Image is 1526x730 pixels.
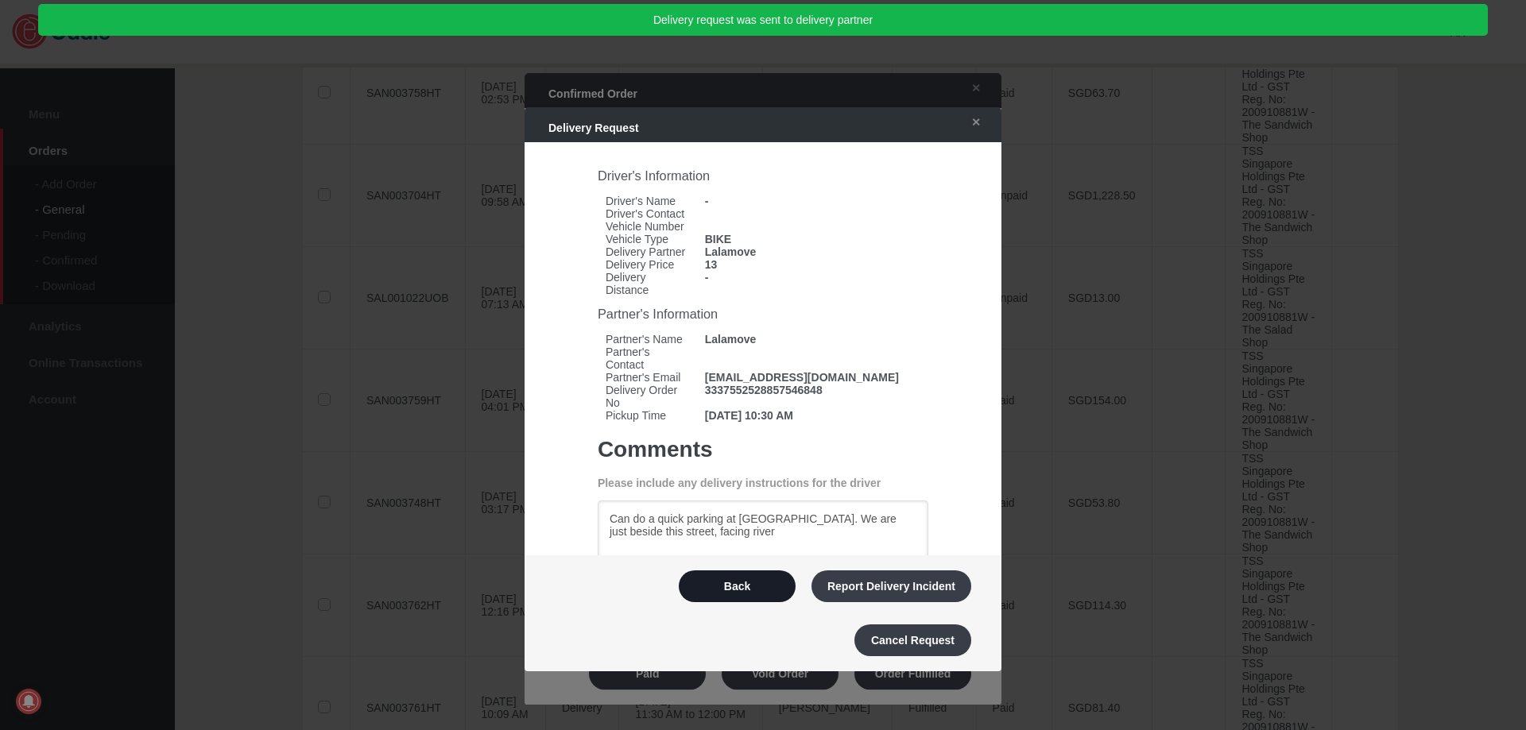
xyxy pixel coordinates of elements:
[598,207,697,220] strong: Driver's Contact
[697,258,928,271] span: 13
[598,307,928,322] h3: Partner's Information
[598,220,697,233] strong: Vehicle Number
[697,271,928,284] span: -
[598,346,697,371] strong: Partner's Contact
[697,245,928,258] span: Lalamove
[697,371,928,384] span: [EMAIL_ADDRESS][DOMAIN_NAME]
[598,245,697,258] strong: Delivery Partner
[697,195,928,207] span: -
[697,409,928,422] span: [DATE] 10:30 AM
[598,258,697,271] strong: Delivery Price
[598,477,928,489] p: Please include any delivery instructions for the driver
[598,168,928,183] h3: Driver's Information
[697,233,928,245] span: BIKE
[697,333,928,346] span: Lalamove
[38,4,1488,36] div: Delivery request was sent to delivery partner
[533,114,947,142] div: Delivery Request
[697,384,928,396] span: 3337552528857546848
[854,624,971,656] button: Cancel Request
[811,570,971,602] button: Report Delivery Incident
[679,570,796,602] button: Back
[598,195,697,207] strong: Driver's Name
[598,333,697,346] strong: Partner's Name
[598,271,697,296] strong: Delivery Distance
[598,233,697,245] strong: Vehicle Type
[598,371,697,384] strong: Partner's Email
[598,437,928,462] h1: Comments
[598,409,697,422] strong: Pickup Time
[955,108,989,137] a: ✕
[598,384,697,409] strong: Delivery Order No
